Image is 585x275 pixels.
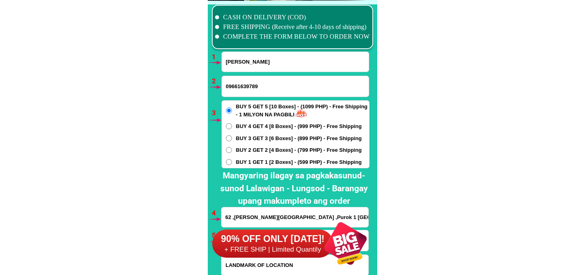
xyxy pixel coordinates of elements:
span: BUY 4 GET 4 [8 Boxes] - (999 PHP) - Free Shipping [236,122,362,130]
input: BUY 4 GET 4 [8 Boxes] - (999 PHP) - Free Shipping [226,123,232,129]
input: Input full_name [222,52,369,72]
h6: 90% OFF ONLY [DATE]! [212,233,333,245]
h6: + FREE SHIP | Limited Quantily [212,245,333,254]
span: BUY 1 GET 1 [2 Boxes] - (599 PHP) - Free Shipping [236,158,362,166]
li: CASH ON DELIVERY (COD) [215,12,370,22]
h6: 4 [212,208,221,219]
li: FREE SHIPPING (Receive after 4-10 days of shipping) [215,22,370,32]
h6: 2 [212,76,221,87]
span: BUY 5 GET 5 [10 Boxes] - (1099 PHP) - Free Shipping - 1 MILYON NA PAGBILI [236,103,369,118]
li: COMPLETE THE FORM BELOW TO ORDER NOW [215,32,370,41]
input: BUY 1 GET 1 [2 Boxes] - (599 PHP) - Free Shipping [226,159,232,165]
input: BUY 3 GET 3 [6 Boxes] - (899 PHP) - Free Shipping [226,135,232,141]
input: BUY 2 GET 2 [4 Boxes] - (799 PHP) - Free Shipping [226,147,232,153]
h2: Mangyaring ilagay sa pagkakasunud-sunod Lalawigan - Lungsod - Barangay upang makumpleto ang order [215,170,374,208]
h6: 1 [212,52,221,62]
h6: 3 [212,108,221,118]
span: BUY 3 GET 3 [6 Boxes] - (899 PHP) - Free Shipping [236,134,362,143]
span: BUY 2 GET 2 [4 Boxes] - (799 PHP) - Free Shipping [236,146,362,154]
input: BUY 5 GET 5 [10 Boxes] - (1099 PHP) - Free Shipping - 1 MILYON NA PAGBILI [226,108,232,114]
input: Input phone_number [222,76,369,97]
h6: 5 [212,230,221,241]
